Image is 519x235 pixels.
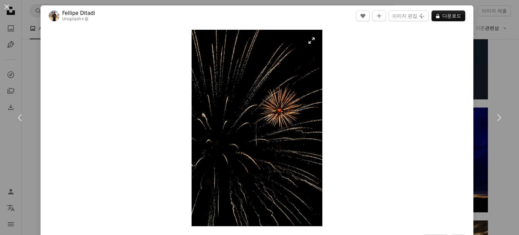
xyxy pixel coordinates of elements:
[62,17,84,21] a: Unsplash+
[192,30,322,226] button: 이 이미지 확대
[192,30,322,226] img: 불꽃놀이가 잔뜩 있는 검은색 배경
[389,10,429,21] button: 이미지 편집
[478,85,519,150] a: 다음
[62,17,95,22] div: 용
[356,10,370,21] button: 좋아요
[49,10,59,21] img: Fellipe Ditadi의 프로필로 이동
[431,10,465,21] button: 다운로드
[62,10,95,17] a: Fellipe Ditadi
[372,10,386,21] button: 컬렉션에 추가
